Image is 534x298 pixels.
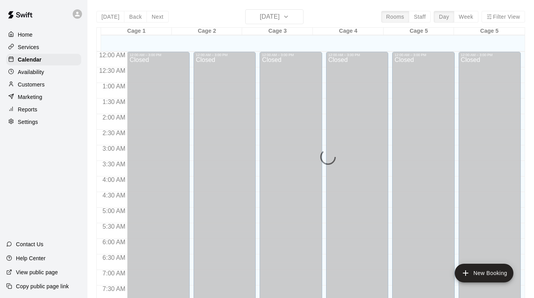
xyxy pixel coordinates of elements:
span: 6:00 AM [101,239,127,245]
span: 12:30 AM [97,67,127,74]
a: Home [6,29,81,41]
p: Home [18,31,33,39]
p: Availability [18,68,44,76]
p: View public page [16,268,58,276]
span: 12:00 AM [97,52,127,58]
span: 1:00 AM [101,83,127,90]
span: 5:30 AM [101,223,127,230]
span: 7:00 AM [101,270,127,277]
p: Reports [18,106,37,113]
div: 12:00 AM – 3:00 PM [129,53,187,57]
span: 4:00 AM [101,176,127,183]
span: 3:00 AM [101,145,127,152]
button: add [455,264,513,282]
span: 1:30 AM [101,99,127,105]
span: 3:30 AM [101,161,127,168]
p: Copy public page link [16,282,69,290]
div: Cage 2 [172,28,243,35]
a: Marketing [6,91,81,103]
p: Settings [18,118,38,126]
p: Services [18,43,39,51]
div: 12:00 AM – 3:00 PM [262,53,319,57]
a: Calendar [6,54,81,65]
div: Cage 4 [313,28,384,35]
p: Marketing [18,93,42,101]
div: 12:00 AM – 3:00 PM [394,53,452,57]
span: 4:30 AM [101,192,127,199]
span: 7:30 AM [101,286,127,292]
span: 6:30 AM [101,254,127,261]
p: Contact Us [16,240,44,248]
div: Cage 1 [101,28,172,35]
div: 12:00 AM – 3:00 PM [461,53,518,57]
div: 12:00 AM – 3:00 PM [196,53,253,57]
a: Reports [6,104,81,115]
a: Settings [6,116,81,128]
div: 12:00 AM – 3:00 PM [328,53,386,57]
div: Cage 5 [454,28,525,35]
div: Cage 5 [384,28,454,35]
span: 2:00 AM [101,114,127,121]
div: Cage 3 [242,28,313,35]
p: Calendar [18,56,42,63]
a: Customers [6,79,81,90]
span: 5:00 AM [101,208,127,214]
p: Customers [18,81,45,88]
p: Help Center [16,254,45,262]
a: Availability [6,66,81,78]
a: Services [6,41,81,53]
span: 2:30 AM [101,130,127,136]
